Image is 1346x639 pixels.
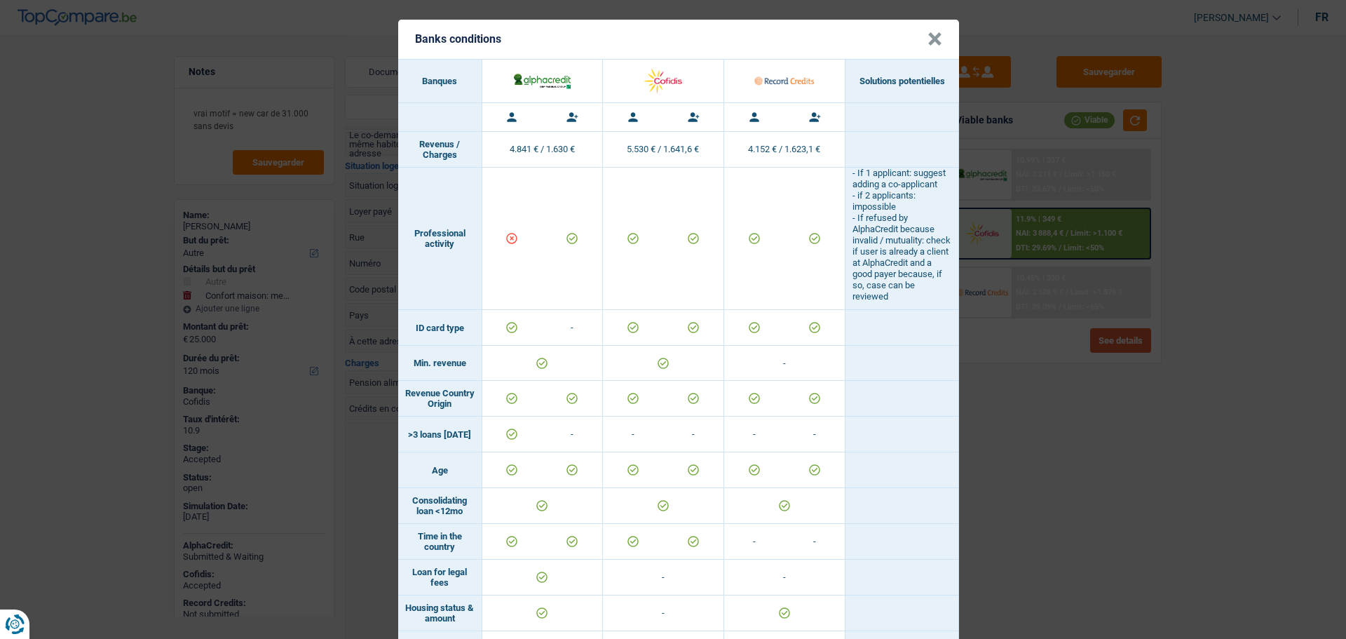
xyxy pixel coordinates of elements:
td: Professional activity [398,168,482,310]
img: Cofidis [633,66,693,96]
td: - [784,417,845,452]
td: 4.841 € / 1.630 € [482,132,604,168]
td: Age [398,452,482,488]
td: Housing status & amount [398,596,482,631]
h5: Banks conditions [415,32,501,46]
td: Revenue Country Origin [398,381,482,417]
td: - [542,417,602,452]
td: 4.152 € / 1.623,1 € [724,132,845,168]
td: - If 1 applicant: suggest adding a co-applicant - if 2 applicants: impossible - If refused by Alp... [845,168,959,310]
td: Consolidating loan <12mo [398,488,482,524]
td: >3 loans [DATE] [398,417,482,452]
td: - [724,346,845,381]
button: Close [927,32,942,46]
th: Solutions potentielles [845,60,959,103]
img: AlphaCredit [512,72,572,90]
th: Banques [398,60,482,103]
td: - [784,524,845,559]
td: Min. revenue [398,346,482,381]
td: Revenus / Charges [398,132,482,168]
td: - [724,560,845,596]
td: - [603,560,724,596]
td: 5.530 € / 1.641,6 € [603,132,724,168]
td: Time in the country [398,524,482,560]
td: Loan for legal fees [398,560,482,596]
img: Record Credits [754,66,814,96]
td: - [724,417,784,452]
td: - [724,524,784,559]
td: - [603,417,663,452]
td: ID card type [398,310,482,346]
td: - [663,417,723,452]
td: - [542,310,602,345]
td: - [603,596,724,631]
